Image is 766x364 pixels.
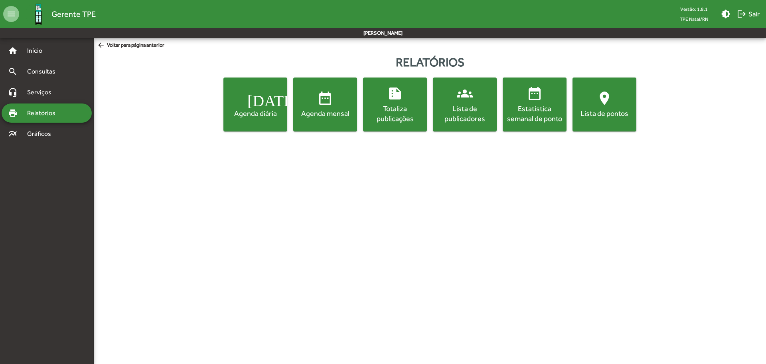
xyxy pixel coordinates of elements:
span: Serviços [22,88,62,97]
span: Voltar para página anterior [97,41,164,50]
div: Relatórios [94,53,766,71]
button: Agenda mensal [293,78,357,131]
mat-icon: brightness_medium [721,9,730,19]
mat-icon: print [8,108,18,118]
mat-icon: home [8,46,18,56]
div: Lista de publicadores [434,103,495,123]
div: Totaliza publicações [365,103,425,123]
span: Início [22,46,54,56]
button: Estatística semanal de ponto [503,78,567,131]
div: Versão: 1.8.1 [673,4,715,14]
div: Agenda mensal [295,108,355,118]
mat-icon: date_range [527,86,543,101]
button: Lista de publicadores [433,78,497,131]
mat-icon: arrow_back [97,41,107,50]
mat-icon: search [8,67,18,76]
a: Gerente TPE [19,1,96,27]
div: Estatística semanal de ponto [504,103,565,123]
mat-icon: groups [457,86,473,101]
mat-icon: logout [737,9,746,19]
mat-icon: menu [3,6,19,22]
span: TPE Natal/RN [673,14,715,24]
span: Gráficos [22,129,62,139]
span: Sair [737,7,760,21]
mat-icon: date_range [317,90,333,106]
span: Consultas [22,67,66,76]
mat-icon: headset_mic [8,88,18,97]
button: Sair [734,7,763,21]
div: Lista de pontos [574,108,635,118]
button: Totaliza publicações [363,78,427,131]
img: Logo [26,1,51,27]
div: Agenda diária [225,108,286,118]
span: Relatórios [22,108,66,118]
mat-icon: multiline_chart [8,129,18,139]
span: Gerente TPE [51,8,96,20]
mat-icon: [DATE] [247,90,263,106]
mat-icon: summarize [387,86,403,101]
mat-icon: location_on [596,90,612,106]
button: Agenda diária [223,78,287,131]
button: Lista de pontos [573,78,636,131]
